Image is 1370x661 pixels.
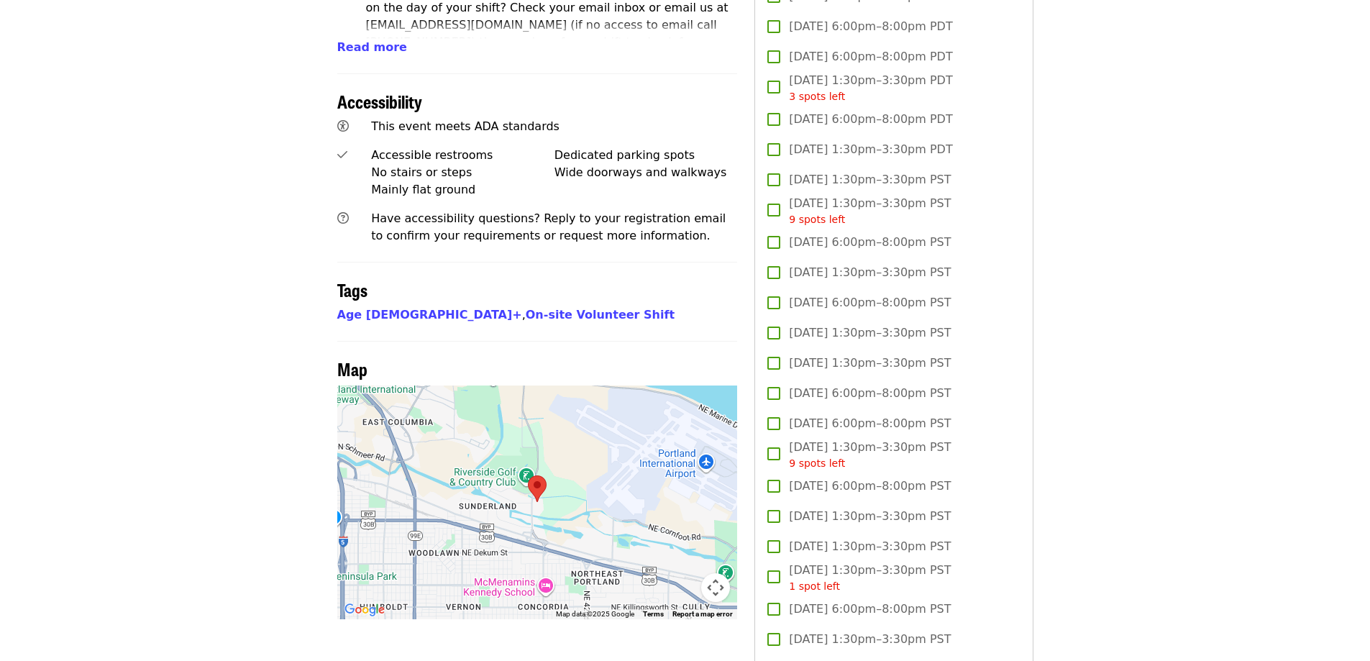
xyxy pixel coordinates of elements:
span: [DATE] 1:30pm–3:30pm PDT [789,72,952,104]
span: [DATE] 6:00pm–8:00pm PST [789,234,951,251]
span: [DATE] 1:30pm–3:30pm PST [789,439,951,471]
span: 1 spot left [789,580,840,592]
span: Map data ©2025 Google [556,610,634,618]
span: 9 spots left [789,457,845,469]
a: On-site Volunteer Shift [526,308,675,322]
span: [DATE] 6:00pm–8:00pm PDT [789,48,952,65]
i: check icon [337,148,347,162]
span: [DATE] 1:30pm–3:30pm PST [789,355,951,372]
span: Accessibility [337,88,422,114]
div: Dedicated parking spots [554,147,738,164]
a: Age [DEMOGRAPHIC_DATA]+ [337,308,522,322]
span: [DATE] 6:00pm–8:00pm PST [789,601,951,618]
span: [DATE] 6:00pm–8:00pm PST [789,294,951,311]
div: No stairs or steps [371,164,554,181]
i: universal-access icon [337,119,349,133]
span: Tags [337,277,367,302]
span: [DATE] 6:00pm–8:00pm PST [789,385,951,402]
i: question-circle icon [337,211,349,225]
span: [DATE] 1:30pm–3:30pm PST [789,538,951,555]
span: 9 spots left [789,214,845,225]
span: 3 spots left [789,91,845,102]
span: [DATE] 1:30pm–3:30pm PST [789,324,951,342]
div: Accessible restrooms [371,147,554,164]
span: Read more [337,40,407,54]
span: , [337,308,526,322]
a: Report a map error [672,610,733,618]
span: Map [337,356,367,381]
span: [DATE] 1:30pm–3:30pm PST [789,562,951,594]
span: [DATE] 1:30pm–3:30pm PST [789,195,951,227]
span: [DATE] 6:00pm–8:00pm PDT [789,111,952,128]
div: Wide doorways and walkways [554,164,738,181]
span: [DATE] 1:30pm–3:30pm PST [789,264,951,281]
span: [DATE] 6:00pm–8:00pm PST [789,415,951,432]
span: [DATE] 1:30pm–3:30pm PST [789,171,951,188]
span: This event meets ADA standards [371,119,560,133]
a: Terms (opens in new tab) [643,610,664,618]
div: Mainly flat ground [371,181,554,199]
span: Have accessibility questions? Reply to your registration email to confirm your requirements or re... [371,211,726,242]
span: [DATE] 1:30pm–3:30pm PST [789,631,951,648]
span: [DATE] 6:00pm–8:00pm PDT [789,18,952,35]
a: Open this area in Google Maps (opens a new window) [341,601,388,619]
span: [DATE] 1:30pm–3:30pm PDT [789,141,952,158]
img: Google [341,601,388,619]
button: Map camera controls [701,573,730,602]
span: [DATE] 6:00pm–8:00pm PST [789,478,951,495]
button: Read more [337,39,407,56]
span: [DATE] 1:30pm–3:30pm PST [789,508,951,525]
